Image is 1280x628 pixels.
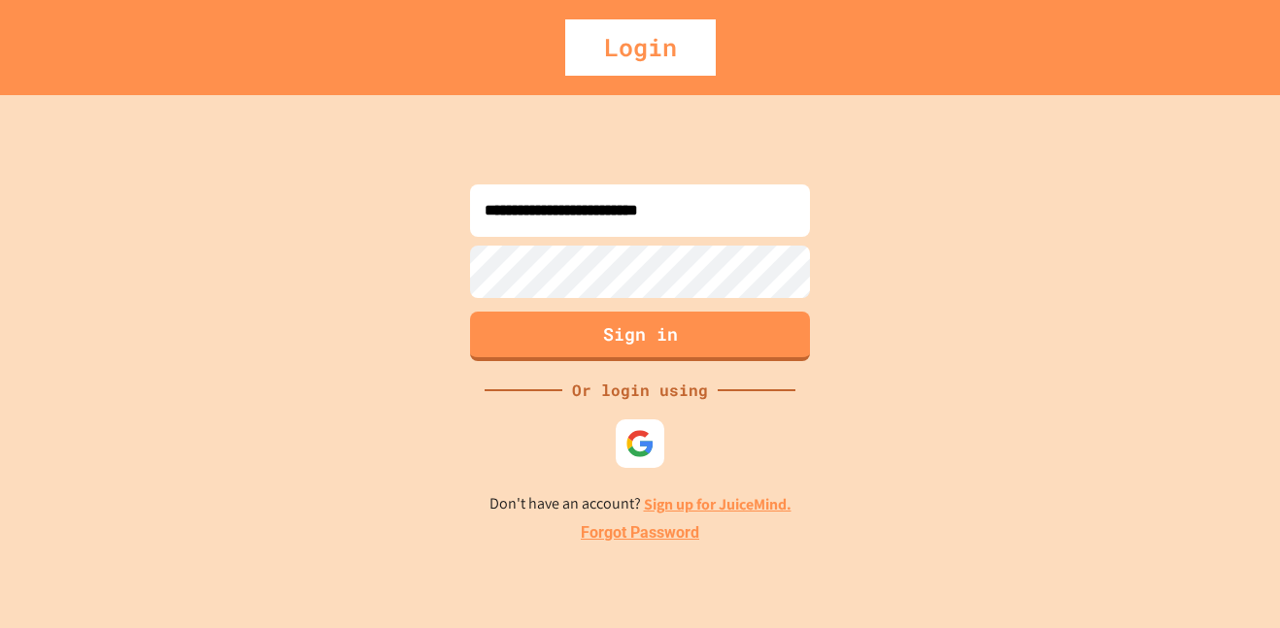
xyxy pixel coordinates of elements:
div: Login [565,19,716,76]
a: Sign up for JuiceMind. [644,494,792,514]
p: Don't have an account? [489,492,792,516]
div: Or login using [562,379,718,402]
img: google-icon.svg [625,429,655,458]
button: Sign in [470,312,810,361]
a: Forgot Password [581,521,699,545]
